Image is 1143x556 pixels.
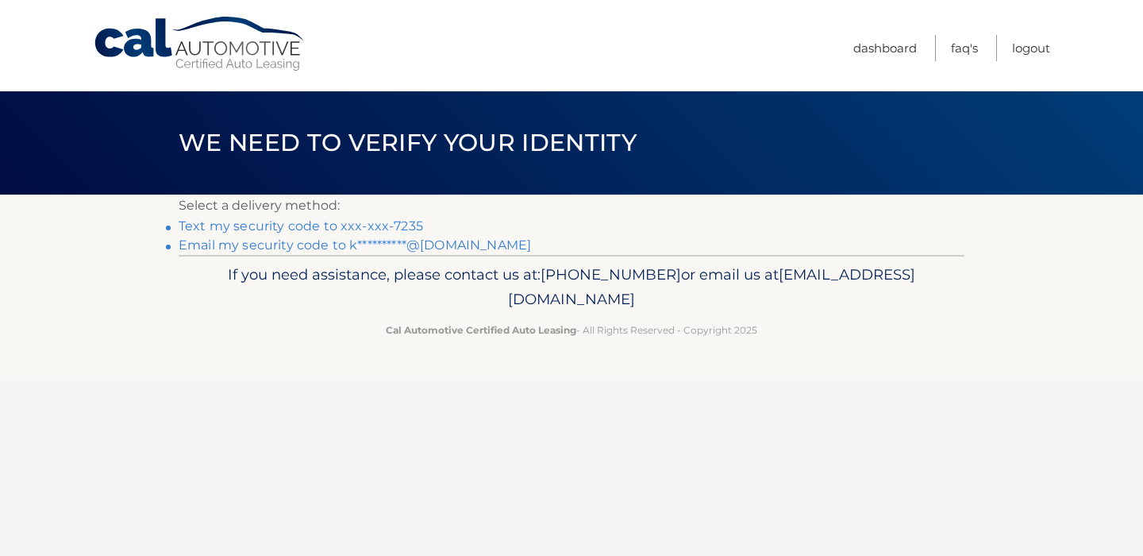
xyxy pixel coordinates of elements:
[189,262,954,313] p: If you need assistance, please contact us at: or email us at
[179,218,423,234] a: Text my security code to xxx-xxx-7235
[951,35,978,61] a: FAQ's
[179,237,531,253] a: Email my security code to k**********@[DOMAIN_NAME]
[386,324,576,336] strong: Cal Automotive Certified Auto Leasing
[541,265,681,284] span: [PHONE_NUMBER]
[189,322,954,338] p: - All Rights Reserved - Copyright 2025
[1012,35,1050,61] a: Logout
[179,128,637,157] span: We need to verify your identity
[179,195,964,217] p: Select a delivery method:
[853,35,917,61] a: Dashboard
[93,16,307,72] a: Cal Automotive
